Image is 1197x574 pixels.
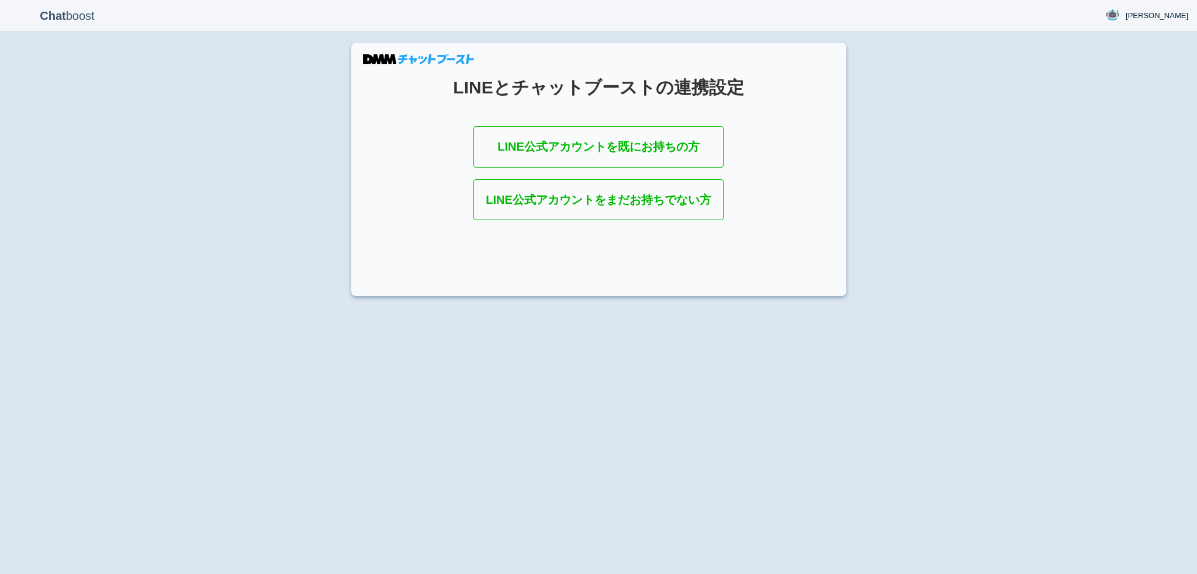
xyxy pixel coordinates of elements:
[1126,10,1188,22] span: [PERSON_NAME]
[1105,8,1120,22] img: User Image
[40,9,65,22] b: Chat
[9,1,126,30] p: boost
[380,78,817,97] h1: LINEとチャットブーストの連携設定
[473,126,724,168] a: LINE公式アカウントを既にお持ちの方
[363,54,474,64] img: DMMチャットブースト
[473,179,724,221] a: LINE公式アカウントをまだお持ちでない方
